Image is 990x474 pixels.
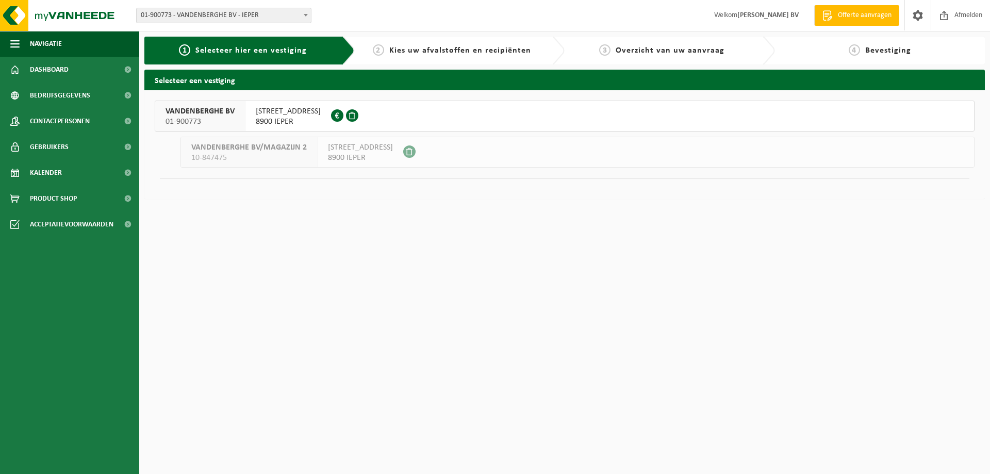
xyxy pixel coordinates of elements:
[191,142,307,153] span: VANDENBERGHE BV/MAGAZIJN 2
[166,117,235,127] span: 01-900773
[166,106,235,117] span: VANDENBERGHE BV
[30,57,69,83] span: Dashboard
[328,142,393,153] span: [STREET_ADDRESS]
[599,44,610,56] span: 3
[865,46,911,55] span: Bevestiging
[849,44,860,56] span: 4
[835,10,894,21] span: Offerte aanvragen
[30,108,90,134] span: Contactpersonen
[155,101,975,132] button: VANDENBERGHE BV 01-900773 [STREET_ADDRESS]8900 IEPER
[191,153,307,163] span: 10-847475
[30,83,90,108] span: Bedrijfsgegevens
[389,46,531,55] span: Kies uw afvalstoffen en recipiënten
[30,160,62,186] span: Kalender
[30,211,113,237] span: Acceptatievoorwaarden
[137,8,311,23] span: 01-900773 - VANDENBERGHE BV - IEPER
[179,44,190,56] span: 1
[30,134,69,160] span: Gebruikers
[256,117,321,127] span: 8900 IEPER
[814,5,899,26] a: Offerte aanvragen
[30,186,77,211] span: Product Shop
[328,153,393,163] span: 8900 IEPER
[195,46,307,55] span: Selecteer hier een vestiging
[136,8,311,23] span: 01-900773 - VANDENBERGHE BV - IEPER
[256,106,321,117] span: [STREET_ADDRESS]
[30,31,62,57] span: Navigatie
[737,11,799,19] strong: [PERSON_NAME] BV
[144,70,985,90] h2: Selecteer een vestiging
[616,46,724,55] span: Overzicht van uw aanvraag
[373,44,384,56] span: 2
